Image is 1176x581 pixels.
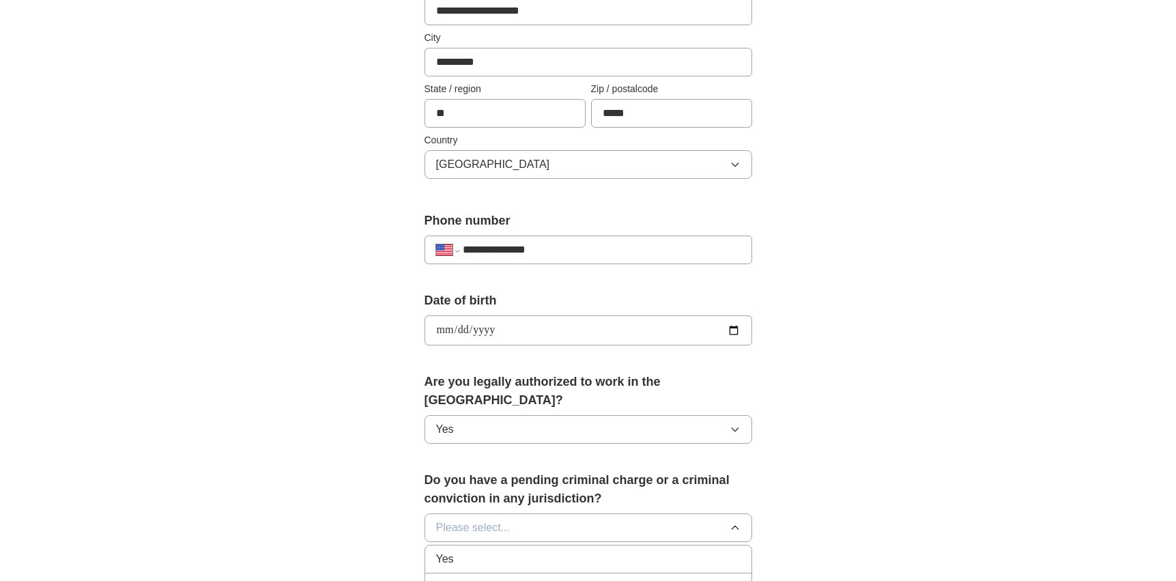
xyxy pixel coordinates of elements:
label: Phone number [425,212,752,230]
span: [GEOGRAPHIC_DATA] [436,156,550,173]
button: Please select... [425,513,752,542]
label: City [425,31,752,45]
label: Date of birth [425,292,752,310]
label: Zip / postalcode [591,82,752,96]
label: Country [425,133,752,147]
label: Do you have a pending criminal charge or a criminal conviction in any jurisdiction? [425,471,752,508]
label: Are you legally authorized to work in the [GEOGRAPHIC_DATA]? [425,373,752,410]
span: Yes [436,551,454,567]
button: Yes [425,415,752,444]
button: [GEOGRAPHIC_DATA] [425,150,752,179]
span: Please select... [436,520,511,536]
span: Yes [436,421,454,438]
label: State / region [425,82,586,96]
